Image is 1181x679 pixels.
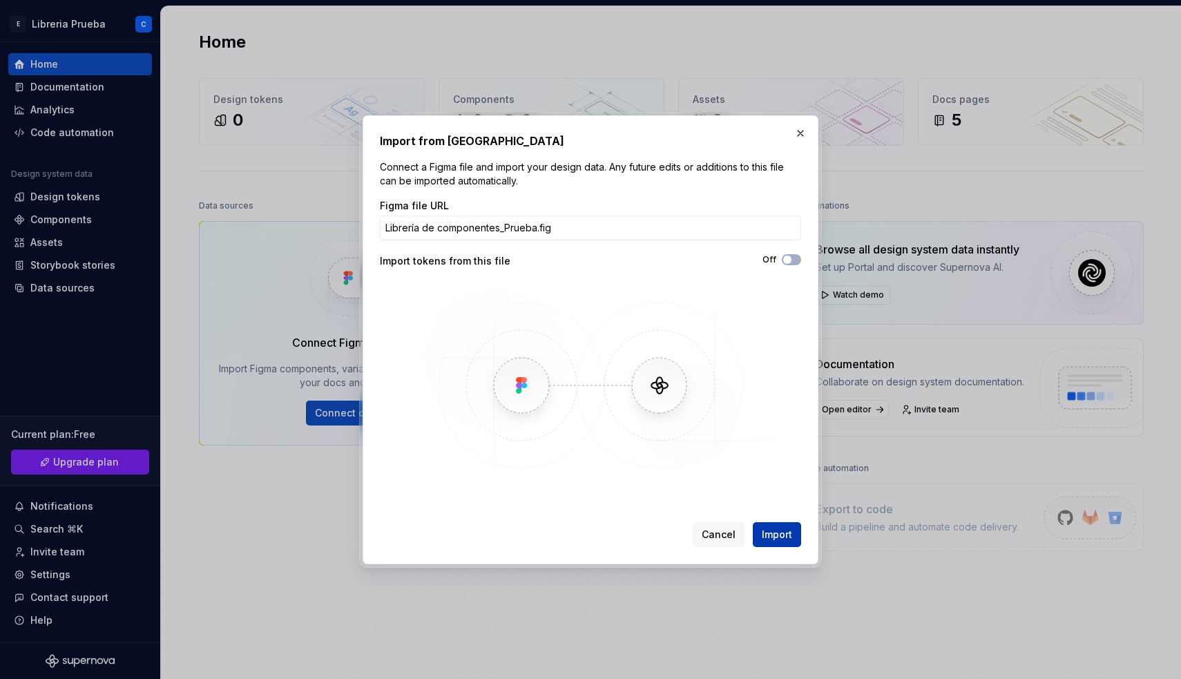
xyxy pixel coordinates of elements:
label: Figma file URL [380,199,449,213]
input: https://figma.com/file/... [380,216,801,240]
h2: Import from [GEOGRAPHIC_DATA] [380,133,801,149]
label: Off [762,254,776,265]
span: Import [762,528,792,542]
span: Cancel [702,528,736,542]
button: Cancel [693,522,745,547]
button: Import [753,522,801,547]
div: Import tokens from this file [380,254,590,268]
p: Connect a Figma file and import your design data. Any future edits or additions to this file can ... [380,160,801,188]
